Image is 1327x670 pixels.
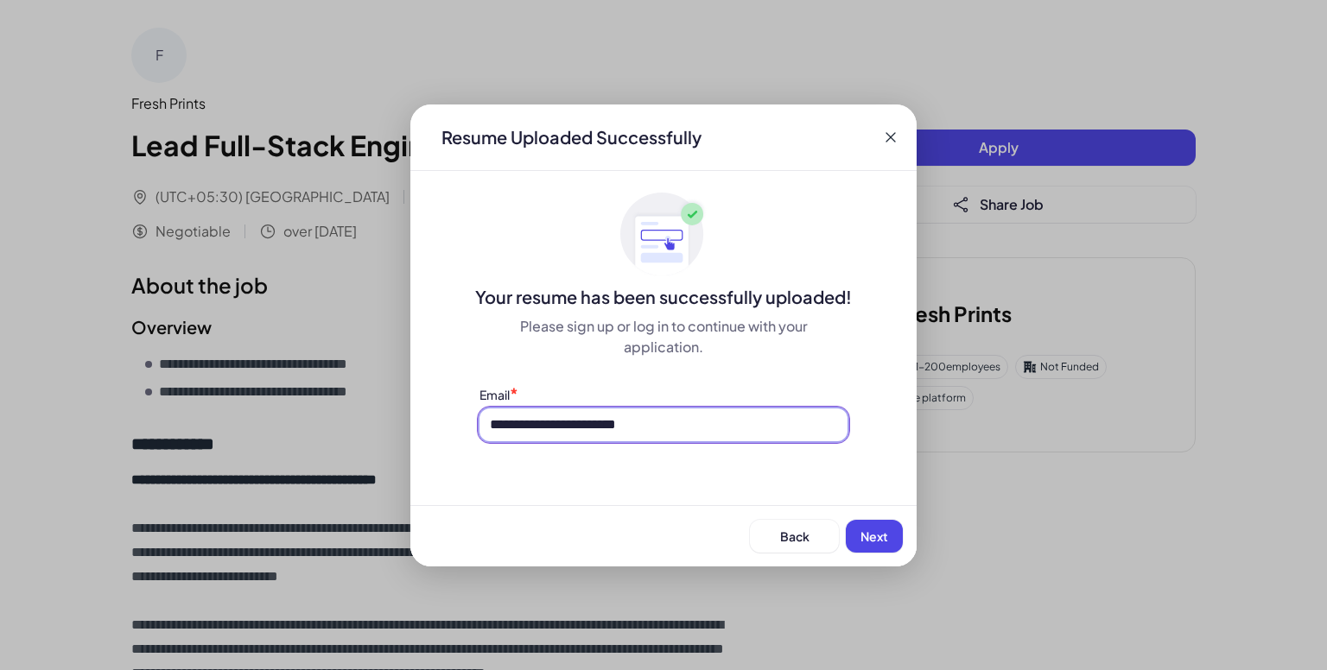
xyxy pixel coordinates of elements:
div: Please sign up or log in to continue with your application. [479,316,848,357]
button: Back [750,520,839,553]
span: Next [860,528,888,544]
img: ApplyedMaskGroup3.svg [620,192,707,278]
span: Back [780,528,810,544]
label: Email [479,387,510,402]
button: Next [846,520,903,553]
div: Resume Uploaded Successfully [428,125,715,149]
div: Your resume has been successfully uploaded! [410,285,917,309]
